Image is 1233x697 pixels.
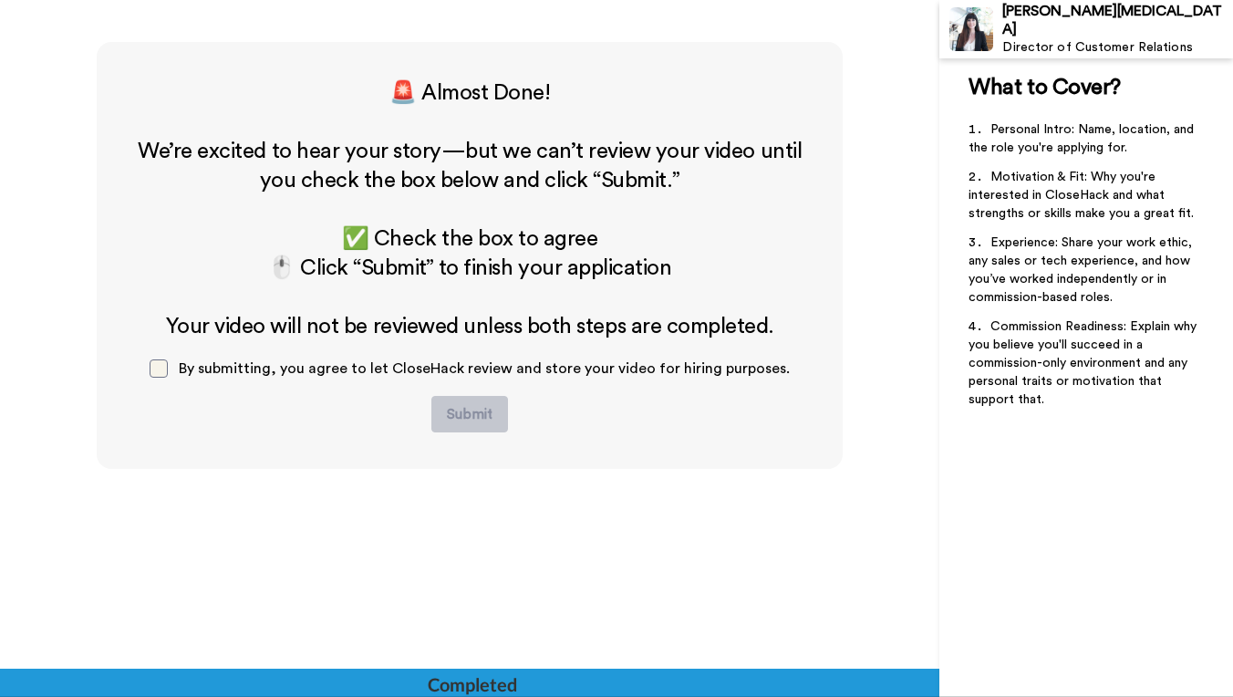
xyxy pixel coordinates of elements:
[1002,40,1232,56] div: Director of Customer Relations
[969,236,1196,304] span: Experience: Share your work ethic, any sales or tech experience, and how you’ve worked independen...
[949,7,993,51] img: Profile Image
[969,123,1197,154] span: Personal Intro: Name, location, and the role you're applying for.
[1002,3,1232,37] div: [PERSON_NAME][MEDICAL_DATA]
[428,671,515,697] div: Completed
[342,228,597,250] span: ✅ Check the box to agree
[166,316,774,338] span: Your video will not be reviewed unless both steps are completed.
[969,320,1200,406] span: Commission Readiness: Explain why you believe you'll succeed in a commission-only environment and...
[138,140,806,192] span: We’re excited to hear your story—but we can’t review your video until you check the box below and...
[268,257,671,279] span: 🖱️ Click “Submit” to finish your application
[389,82,550,104] span: 🚨 Almost Done!
[969,77,1120,99] span: What to Cover?
[969,171,1194,220] span: Motivation & Fit: Why you're interested in CloseHack and what strengths or skills make you a grea...
[179,361,790,376] span: By submitting, you agree to let CloseHack review and store your video for hiring purposes.
[431,396,508,432] button: Submit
